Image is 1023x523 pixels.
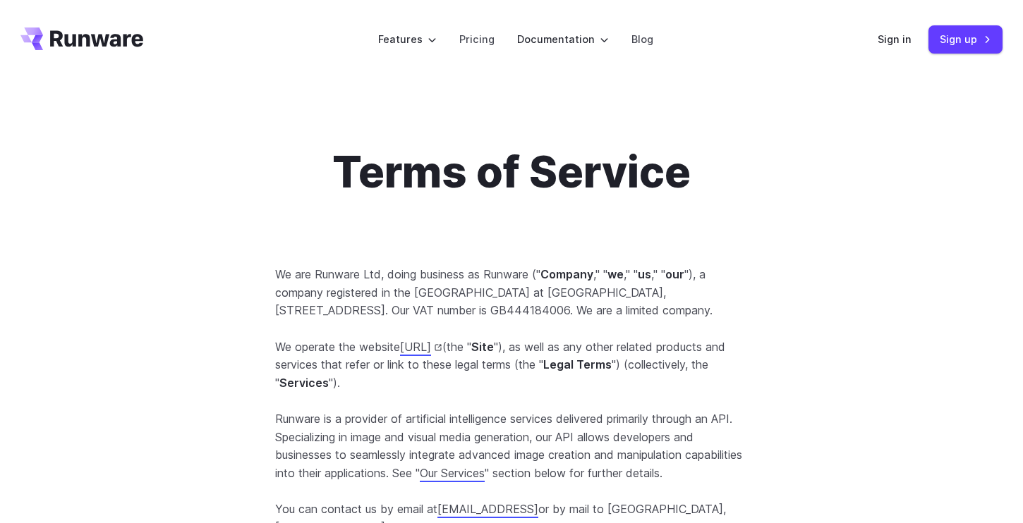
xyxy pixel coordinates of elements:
strong: Services [279,376,329,390]
a: Sign in [878,31,912,47]
strong: Site [471,340,494,354]
a: [EMAIL_ADDRESS] [437,502,538,516]
strong: our [665,267,684,281]
a: Sign up [928,25,1003,53]
strong: us [638,267,651,281]
label: Features [378,31,437,47]
a: [URL] [400,340,442,354]
strong: Company [540,267,593,281]
strong: we [607,267,624,281]
h1: Terms of Service [275,147,748,198]
p: Runware is a provider of artificial intelligence services delivered primarily through an API. Spe... [275,410,748,482]
strong: Legal Terms [543,357,612,371]
a: Our Services [420,466,485,480]
a: Blog [631,31,653,47]
a: Go to / [20,27,143,50]
label: Documentation [517,31,609,47]
a: Pricing [459,31,495,47]
p: We are Runware Ltd, doing business as Runware (" ," " ," " ," " "), a company registered in the [... [275,266,748,320]
p: We operate the website (the " "), as well as any other related products and services that refer o... [275,338,748,393]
